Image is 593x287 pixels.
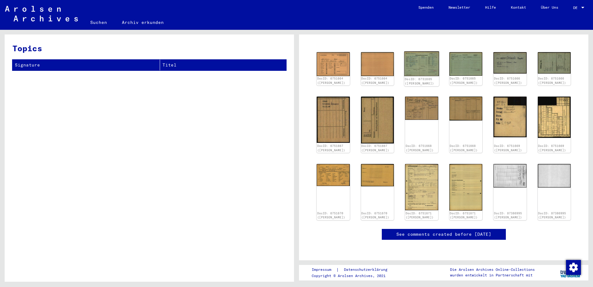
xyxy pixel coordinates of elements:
p: wurden entwickelt in Partnerschaft mit [450,272,535,278]
img: 002.jpg [361,97,394,143]
img: 002.jpg [538,97,571,138]
a: DocID: 6751668 ([PERSON_NAME]) [406,144,434,152]
a: Datenschutzerklärung [339,266,395,273]
img: 001.jpg [405,164,438,210]
img: 001.jpg [317,164,350,186]
a: DocID: 6751666 ([PERSON_NAME]) [494,77,522,84]
a: DocID: 6751669 ([PERSON_NAME]) [538,144,566,152]
a: DocID: 6751669 ([PERSON_NAME]) [494,144,522,152]
img: 001.jpg [317,97,350,143]
img: 002.jpg [538,164,571,188]
img: Zustimmung ändern [566,260,581,275]
a: DocID: 87386995 ([PERSON_NAME]) [494,212,522,219]
img: 002.jpg [449,164,483,211]
img: 002.jpg [361,164,394,186]
span: DE [573,6,580,10]
img: 001.jpg [404,52,439,76]
th: Titel [160,60,286,71]
p: Die Arolsen Archives Online-Collections [450,267,535,272]
a: DocID: 6751667 ([PERSON_NAME]) [361,144,389,152]
a: DocID: 6751666 ([PERSON_NAME]) [538,77,566,84]
img: 002.jpg [449,52,483,76]
a: DocID: 6751671 ([PERSON_NAME]) [406,212,434,219]
a: DocID: 6751665 ([PERSON_NAME]) [405,77,434,85]
h3: Topics [12,42,286,54]
a: DocID: 6751664 ([PERSON_NAME]) [361,77,389,84]
img: 001.jpg [493,52,527,74]
a: DocID: 6751665 ([PERSON_NAME]) [450,77,478,84]
a: See comments created before [DATE] [396,231,491,238]
a: DocID: 6751670 ([PERSON_NAME]) [317,212,345,219]
a: Suchen [83,15,114,30]
a: DocID: 87386995 ([PERSON_NAME]) [538,212,566,219]
a: DocID: 6751668 ([PERSON_NAME]) [450,144,478,152]
img: 002.jpg [361,52,394,76]
img: 002.jpg [449,97,483,121]
a: DocID: 6751670 ([PERSON_NAME]) [361,212,389,219]
a: DocID: 6751667 ([PERSON_NAME]) [317,144,345,152]
img: 001.jpg [493,97,527,137]
img: Arolsen_neg.svg [5,6,78,21]
div: | [312,266,395,273]
a: DocID: 6751671 ([PERSON_NAME]) [450,212,478,219]
img: 001.jpg [317,52,350,76]
p: Copyright © Arolsen Archives, 2021 [312,273,395,279]
th: Signature [12,60,160,71]
a: Impressum [312,266,336,273]
a: DocID: 6751664 ([PERSON_NAME]) [317,77,345,84]
img: 001.jpg [405,97,438,120]
a: Archiv erkunden [114,15,171,30]
img: yv_logo.png [559,265,582,280]
img: 001.jpg [493,164,527,188]
img: 002.jpg [538,52,571,74]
